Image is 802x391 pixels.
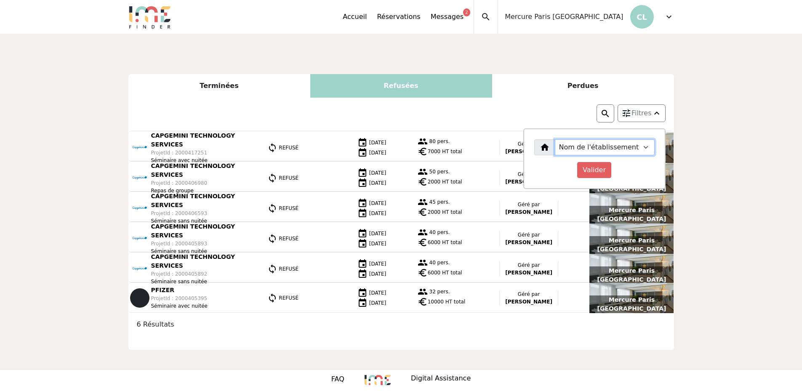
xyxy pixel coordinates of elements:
[621,108,631,118] img: setting.png
[128,5,171,29] img: Logo.png
[577,162,611,178] input: Valider
[369,271,386,277] span: [DATE]
[343,12,367,22] a: Accueil
[429,260,450,266] span: 40 pers.
[589,266,674,284] p: Mercure Paris [GEOGRAPHIC_DATA]
[151,179,257,187] p: ProjetId : 2000406980
[589,206,674,223] p: Mercure Paris [GEOGRAPHIC_DATA]
[151,192,257,210] p: CAPGEMINI TECHNOLOGY SERVICES
[267,173,277,183] img: statut.png
[492,74,674,98] div: Perdues
[151,302,208,310] p: Séminaire avec nuitée
[130,168,149,188] img: 101446_1.png
[151,131,257,149] p: CAPGEMINI TECHNOLOGY SERVICES
[279,235,298,241] span: REFUSÉ
[151,270,257,278] p: ProjetId : 2000405892
[151,247,257,255] p: Séminaire sans nuitée
[503,290,554,298] p: Géré par
[331,374,344,384] p: FAQ
[418,197,428,207] img: group.png
[503,231,554,239] p: Géré par
[279,175,298,181] span: REFUSÉ
[411,373,471,385] p: Digital Assistance
[151,149,257,157] p: ProjetId : 2000417251
[128,131,674,164] a: CAPGEMINI TECHNOLOGY SERVICES ProjetId : 2000417251 Séminaire avec nuitée REFUSÉ [DATE] [DATE] 80...
[503,269,554,277] p: [PERSON_NAME]
[429,169,450,175] span: 50 pers.
[429,138,450,144] span: 80 pers.
[151,286,208,295] p: PFIZER
[128,162,674,194] a: CAPGEMINI TECHNOLOGY SERVICES ProjetId : 2000406980 Repas de groupe REFUSÉ [DATE] [DATE] 50 pers....
[357,178,368,188] img: date.png
[503,261,554,269] p: Géré par
[428,298,466,306] span: 10000 HT total
[503,298,554,306] p: [PERSON_NAME]
[600,109,610,119] img: search.png
[310,74,492,98] div: Refusées
[151,295,208,302] p: ProjetId : 2000405395
[357,168,368,178] img: date.png
[503,170,554,178] p: Géré par
[267,143,277,153] img: statut.png
[369,240,386,246] span: [DATE]
[481,12,491,22] span: search
[369,300,386,306] span: [DATE]
[505,12,623,22] span: Mercure Paris [GEOGRAPHIC_DATA]
[128,253,674,285] a: CAPGEMINI TECHNOLOGY SERVICES ProjetId : 2000405892 Séminaire sans nuitée REFUSÉ [DATE] [DATE] 40...
[429,199,450,205] span: 45 pers.
[128,74,310,98] div: Terminées
[369,230,386,236] span: [DATE]
[357,138,368,148] img: date.png
[418,167,428,177] img: group.png
[630,5,654,29] p: CL
[130,138,149,157] img: 101446_1.png
[357,198,368,208] img: date.png
[429,289,450,295] span: 32 pers.
[331,374,344,386] a: FAQ
[151,240,257,247] p: ProjetId : 2000405893
[365,375,391,385] img: 8235.png
[279,266,298,271] span: REFUSÉ
[151,217,257,225] p: Séminaire sans nuitée
[128,192,674,225] a: CAPGEMINI TECHNOLOGY SERVICES ProjetId : 2000406593 Séminaire sans nuitée REFUSÉ [DATE] [DATE] 45...
[357,269,368,279] img: date.png
[151,187,257,194] p: Repas de groupe
[418,207,428,217] span: euro
[357,148,368,158] img: date.png
[428,208,462,216] span: 2000 HT total
[418,237,428,247] span: euro
[369,261,386,266] span: [DATE]
[418,287,428,297] img: group.png
[357,229,368,239] img: date.png
[418,227,428,237] img: group.png
[418,297,428,307] span: euro
[128,283,674,313] a: PFIZER ProjetId : 2000405395 Séminaire avec nuitée REFUSÉ [DATE] [DATE] 32 pers. euro 10000 HT to...
[418,146,428,157] span: euro
[418,268,428,278] span: euro
[130,229,149,248] img: 101446_1.png
[589,295,674,313] p: Mercure Paris [GEOGRAPHIC_DATA]
[369,180,386,186] span: [DATE]
[369,139,386,145] span: [DATE]
[267,293,277,303] img: statut.png
[369,200,386,206] span: [DATE]
[151,157,257,164] p: Séminaire avec nuitée
[130,199,149,218] img: 101446_1.png
[503,178,554,186] p: [PERSON_NAME]
[589,236,674,254] p: Mercure Paris [GEOGRAPHIC_DATA]
[130,259,149,279] img: 101446_1.png
[267,234,277,244] img: statut.png
[151,278,257,285] p: Séminaire sans nuitée
[279,205,298,211] span: REFUSÉ
[428,178,462,186] span: 2000 HT total
[418,136,428,146] img: group.png
[664,12,674,22] span: expand_more
[357,288,368,298] img: date.png
[377,12,420,22] a: Réservations
[279,144,298,150] span: REFUSÉ
[128,222,674,255] a: CAPGEMINI TECHNOLOGY SERVICES ProjetId : 2000405893 Séminaire sans nuitée REFUSÉ [DATE] [DATE] 40...
[357,208,368,218] img: date.png
[369,170,386,176] span: [DATE]
[267,203,277,213] img: statut.png
[357,239,368,249] img: date.png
